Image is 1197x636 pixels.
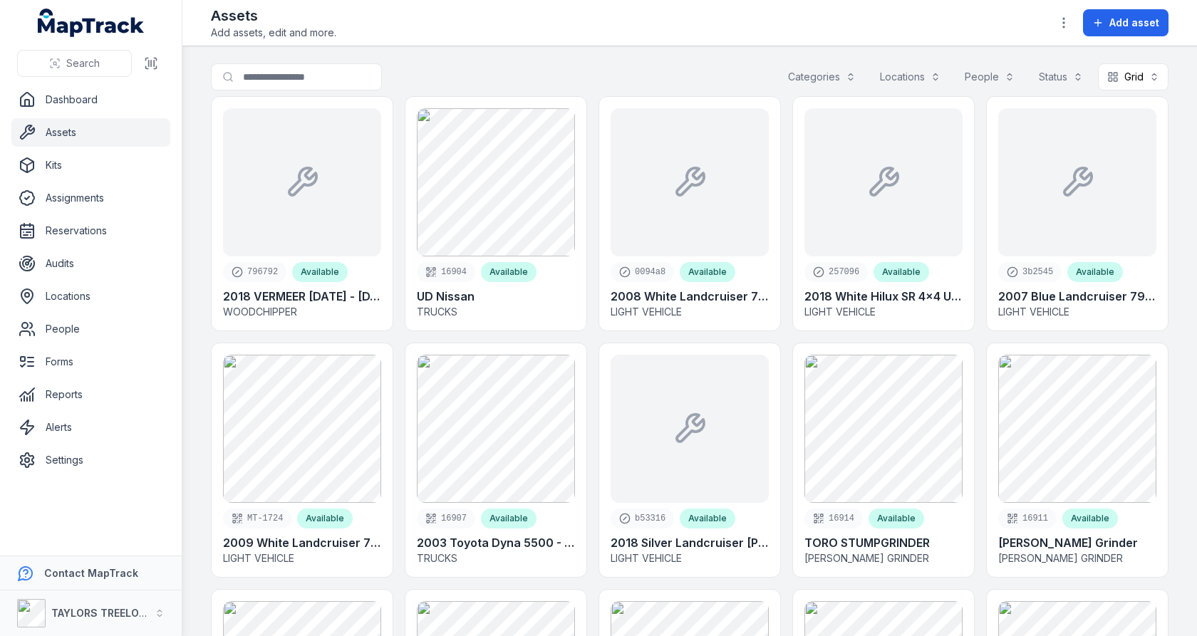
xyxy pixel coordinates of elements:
a: Reservations [11,217,170,245]
span: Add assets, edit and more. [211,26,336,40]
a: Reports [11,380,170,409]
span: Search [66,56,100,71]
a: Alerts [11,413,170,442]
button: Locations [871,63,950,90]
a: Dashboard [11,85,170,114]
a: Assignments [11,184,170,212]
a: People [11,315,170,343]
a: Audits [11,249,170,278]
h2: Assets [211,6,336,26]
a: Forms [11,348,170,376]
button: People [955,63,1024,90]
button: Status [1030,63,1092,90]
button: Categories [779,63,865,90]
a: MapTrack [38,9,145,37]
strong: TAYLORS TREELOPPING [51,607,170,619]
span: Add asset [1109,16,1159,30]
a: Settings [11,446,170,474]
a: Assets [11,118,170,147]
button: Grid [1098,63,1168,90]
a: Locations [11,282,170,311]
button: Add asset [1083,9,1168,36]
a: Kits [11,151,170,179]
button: Search [17,50,132,77]
strong: Contact MapTrack [44,567,138,579]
